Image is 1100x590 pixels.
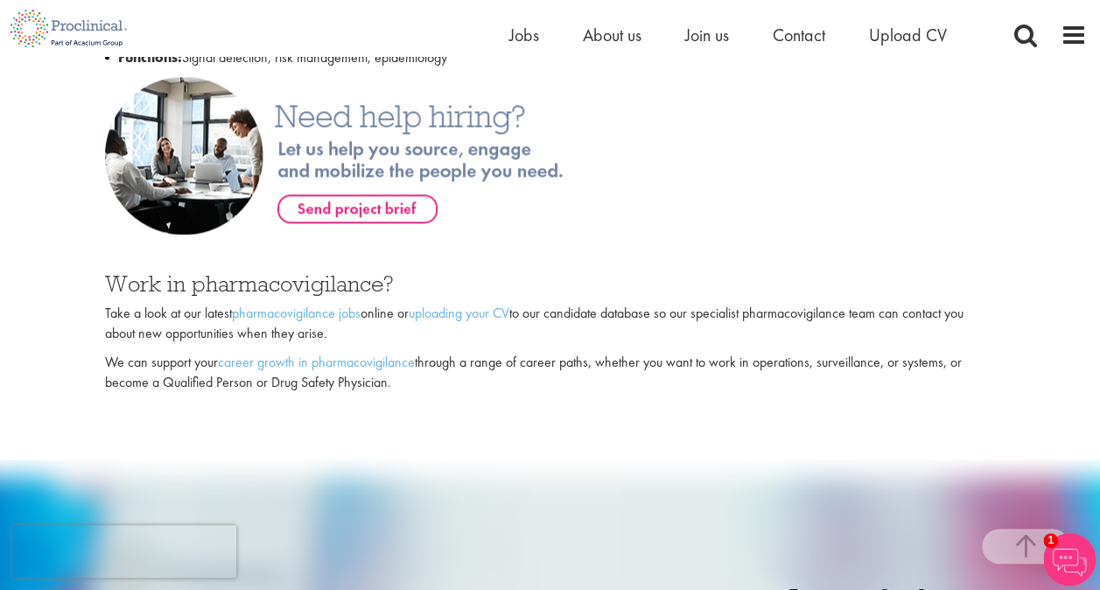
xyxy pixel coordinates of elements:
[773,24,825,46] a: Contact
[1043,533,1096,586] img: Chatbot
[218,353,415,371] a: career growth in pharmacovigilance
[1043,533,1058,548] span: 1
[509,24,539,46] a: Jobs
[12,525,236,578] iframe: reCAPTCHA
[583,24,641,46] a: About us
[685,24,729,46] a: Join us
[105,47,996,68] li: Signal detection, risk management, epidemiology
[105,272,996,295] h3: Work in pharmacovigilance?
[105,304,996,344] p: Take a look at our latest online or to our candidate database so our specialist pharmacovigilance...
[105,144,630,163] a: Need help hiring? Send your project brief
[105,77,630,235] img: Need help hiring? Send your project brief
[869,24,947,46] a: Upload CV
[409,304,509,322] a: uploading your CV
[232,304,361,322] a: pharmacovigilance jobs
[118,48,182,67] strong: Functions:
[105,353,996,393] p: We can support your through a range of career paths, whether you want to work in operations, surv...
